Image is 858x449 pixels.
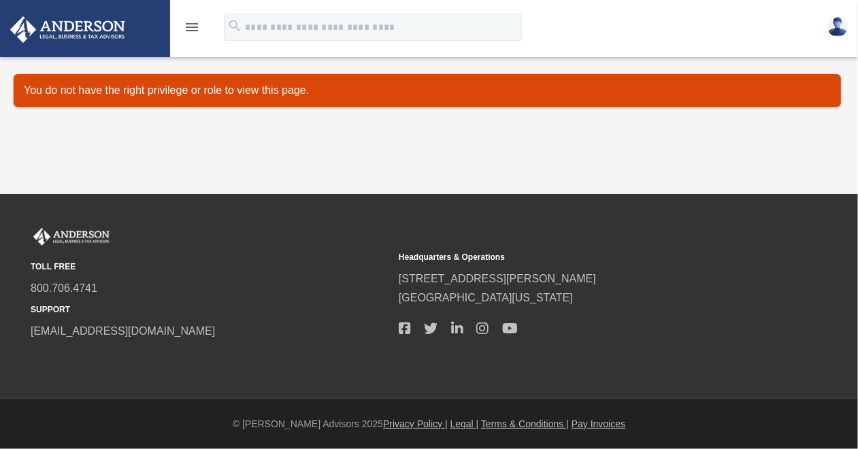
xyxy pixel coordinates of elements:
i: menu [184,19,200,35]
small: Headquarters & Operations [399,250,757,265]
a: menu [184,24,200,35]
a: [GEOGRAPHIC_DATA][US_STATE] [399,292,573,303]
a: Privacy Policy | [383,418,448,429]
small: TOLL FREE [31,260,389,274]
p: You do not have the right privilege or role to view this page. [24,81,831,100]
i: search [227,18,242,33]
a: [STREET_ADDRESS][PERSON_NAME] [399,273,596,284]
img: User Pic [827,17,848,37]
img: Anderson Advisors Platinum Portal [6,16,129,43]
img: Anderson Advisors Platinum Portal [31,228,112,246]
a: 800.706.4741 [31,282,97,294]
a: Terms & Conditions | [481,418,569,429]
a: Pay Invoices [572,418,625,429]
a: Legal | [450,418,479,429]
a: [EMAIL_ADDRESS][DOMAIN_NAME] [31,325,215,337]
small: SUPPORT [31,303,389,317]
